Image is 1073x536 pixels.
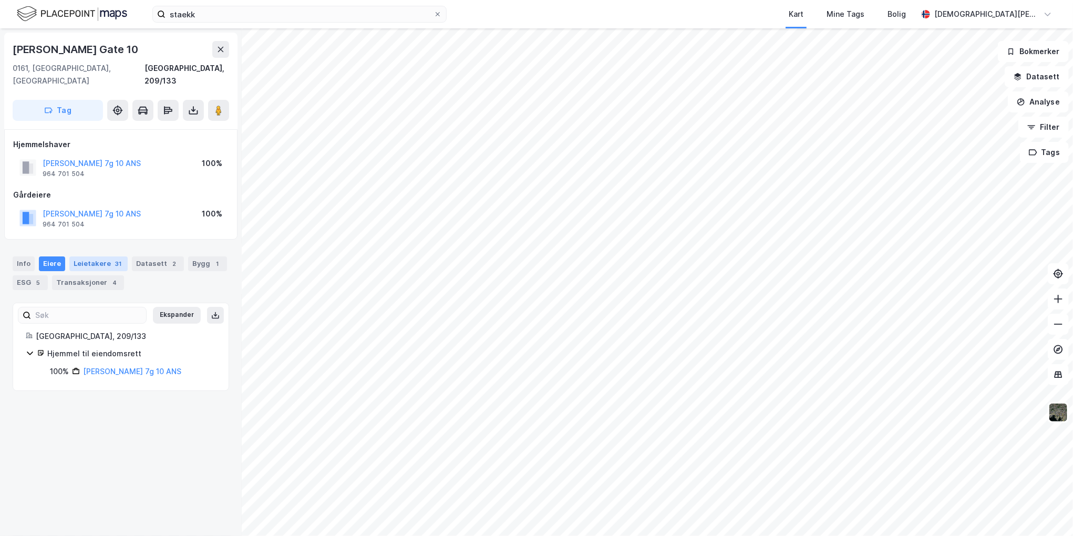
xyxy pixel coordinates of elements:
div: Hjemmelshaver [13,138,229,151]
div: [GEOGRAPHIC_DATA], 209/133 [36,330,216,343]
div: Hjemmel til eiendomsrett [47,347,216,360]
div: [PERSON_NAME] Gate 10 [13,41,140,58]
button: Ekspander [153,307,201,324]
div: Gårdeiere [13,189,229,201]
div: Bygg [188,256,227,271]
div: 5 [33,277,44,288]
div: 964 701 504 [43,220,85,229]
button: Datasett [1005,66,1069,87]
div: 2 [169,259,180,269]
div: 31 [113,259,123,269]
input: Søk [31,307,146,323]
img: logo.f888ab2527a4732fd821a326f86c7f29.svg [17,5,127,23]
iframe: Chat Widget [1020,486,1073,536]
a: [PERSON_NAME] 7g 10 ANS [83,367,181,376]
div: 0161, [GEOGRAPHIC_DATA], [GEOGRAPHIC_DATA] [13,62,145,87]
div: Datasett [132,256,184,271]
div: Mine Tags [827,8,864,20]
div: ESG [13,275,48,290]
img: 9k= [1048,403,1068,422]
button: Tags [1020,142,1069,163]
div: Info [13,256,35,271]
input: Søk på adresse, matrikkel, gårdeiere, leietakere eller personer [166,6,434,22]
div: 1 [212,259,223,269]
div: 4 [109,277,120,288]
div: [DEMOGRAPHIC_DATA][PERSON_NAME] [934,8,1039,20]
button: Filter [1018,117,1069,138]
button: Analyse [1008,91,1069,112]
button: Bokmerker [998,41,1069,62]
div: 100% [202,157,222,170]
div: Transaksjoner [52,275,124,290]
div: Eiere [39,256,65,271]
div: 964 701 504 [43,170,85,178]
div: Bolig [888,8,906,20]
button: Tag [13,100,103,121]
div: [GEOGRAPHIC_DATA], 209/133 [145,62,229,87]
div: 100% [202,208,222,220]
div: Leietakere [69,256,128,271]
div: Kart [789,8,803,20]
div: 100% [50,365,69,378]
